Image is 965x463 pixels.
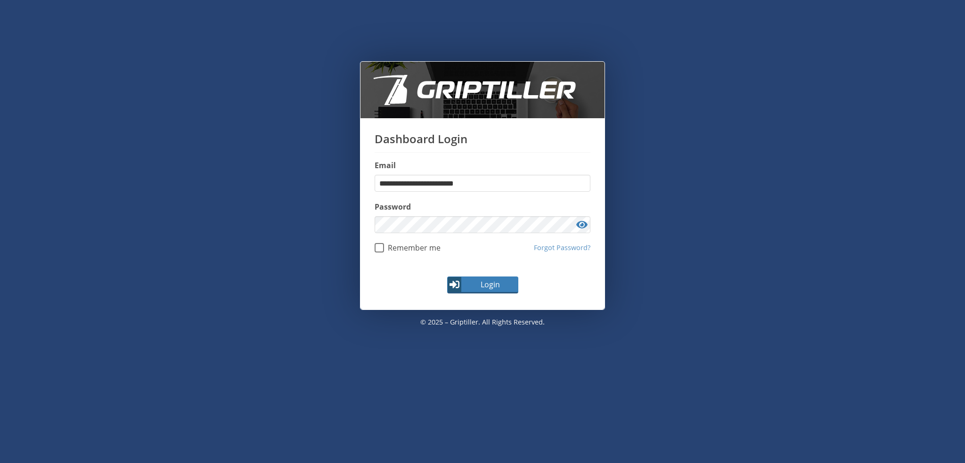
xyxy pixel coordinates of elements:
a: Forgot Password? [534,243,590,253]
h1: Dashboard Login [375,132,590,153]
label: Password [375,201,590,212]
button: Login [447,276,518,293]
span: Remember me [384,243,441,252]
p: © 2025 – Griptiller. All rights reserved. [360,310,605,334]
label: Email [375,160,590,171]
span: Login [463,279,517,290]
